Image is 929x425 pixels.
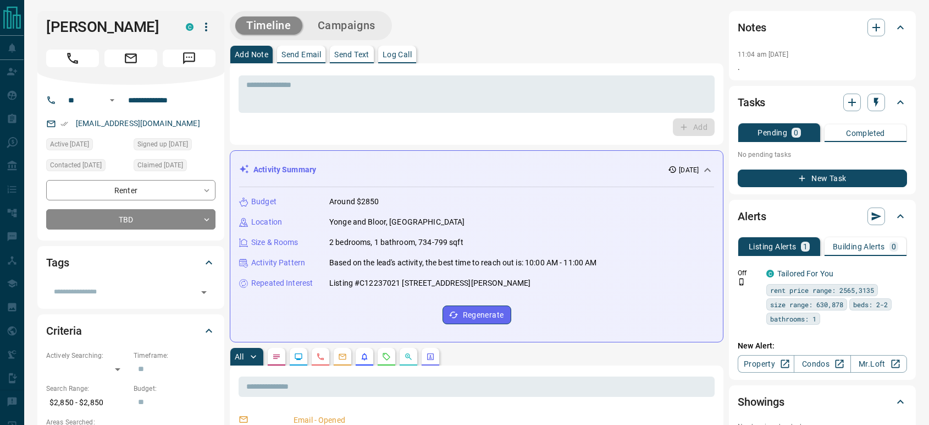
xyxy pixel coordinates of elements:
h2: Notes [738,19,766,36]
p: Log Call [383,51,412,58]
span: Email [104,50,157,67]
p: All [235,353,244,361]
span: rent price range: 2565,3135 [770,285,874,296]
p: 0 [794,129,798,137]
span: Message [163,50,215,67]
div: Notes [738,14,907,41]
p: 2 bedrooms, 1 bathroom, 734-799 sqft [329,237,463,248]
div: Renter [46,180,215,200]
button: Open [106,94,119,107]
p: Pending [757,129,787,137]
svg: Email Verified [60,120,68,128]
p: New Alert: [738,340,907,352]
a: Condos [794,355,850,373]
a: Tailored For You [777,269,833,278]
button: Open [196,285,212,300]
div: Activity Summary[DATE] [239,160,714,180]
p: 0 [892,243,896,250]
div: condos.ca [766,270,774,277]
p: $2,850 - $2,850 [46,394,128,412]
p: Add Note [235,51,268,58]
p: Off [738,268,760,278]
div: TBD [46,209,215,230]
div: Mon Aug 11 2025 [134,159,215,175]
svg: Listing Alerts [360,352,369,361]
span: Claimed [DATE] [137,160,183,171]
p: Send Text [334,51,369,58]
p: Activity Summary [253,164,316,176]
a: [EMAIL_ADDRESS][DOMAIN_NAME] [76,119,200,128]
p: . [738,62,907,73]
p: 1 [803,243,808,250]
span: size range: 630,878 [770,299,843,310]
span: bathrooms: 1 [770,313,816,324]
h2: Criteria [46,322,82,340]
button: Timeline [235,17,302,35]
span: Signed up [DATE] [137,139,188,150]
p: Search Range: [46,384,128,394]
div: condos.ca [186,23,193,31]
p: Send Email [281,51,321,58]
p: Activity Pattern [251,257,305,269]
svg: Emails [338,352,347,361]
svg: Lead Browsing Activity [294,352,303,361]
span: Active [DATE] [50,139,89,150]
button: Campaigns [307,17,386,35]
p: No pending tasks [738,146,907,163]
h2: Alerts [738,208,766,225]
svg: Requests [382,352,391,361]
a: Property [738,355,794,373]
p: Actively Searching: [46,351,128,361]
p: Around $2850 [329,196,379,208]
div: Mon Aug 11 2025 [134,138,215,154]
p: Budget [251,196,277,208]
svg: Opportunities [404,352,413,361]
div: Alerts [738,203,907,230]
h1: [PERSON_NAME] [46,18,169,36]
span: beds: 2-2 [853,299,888,310]
h2: Tags [46,254,69,271]
button: Regenerate [443,306,511,324]
p: Yonge and Bloor, [GEOGRAPHIC_DATA] [329,216,465,228]
a: Mr.Loft [850,355,907,373]
p: 11:04 am [DATE] [738,51,788,58]
p: Completed [846,129,885,137]
button: New Task [738,170,907,187]
p: [DATE] [679,165,699,175]
div: Tags [46,249,215,276]
p: Building Alerts [833,243,885,250]
p: Listing #C12237021 [STREET_ADDRESS][PERSON_NAME] [329,277,530,289]
p: Size & Rooms [251,237,298,248]
svg: Notes [272,352,281,361]
p: Based on the lead's activity, the best time to reach out is: 10:00 AM - 11:00 AM [329,257,597,269]
span: Contacted [DATE] [50,160,102,171]
div: Showings [738,389,907,415]
span: Call [46,50,99,67]
svg: Push Notification Only [738,278,745,286]
svg: Calls [316,352,325,361]
div: Mon Aug 11 2025 [46,138,128,154]
p: Location [251,216,282,228]
div: Tasks [738,89,907,116]
p: Listing Alerts [749,243,797,250]
div: Criteria [46,318,215,344]
p: Repeated Interest [251,277,313,289]
div: Mon Aug 11 2025 [46,159,128,175]
h2: Showings [738,393,784,411]
p: Timeframe: [134,351,215,361]
p: Budget: [134,384,215,394]
h2: Tasks [738,94,765,111]
svg: Agent Actions [426,352,435,361]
